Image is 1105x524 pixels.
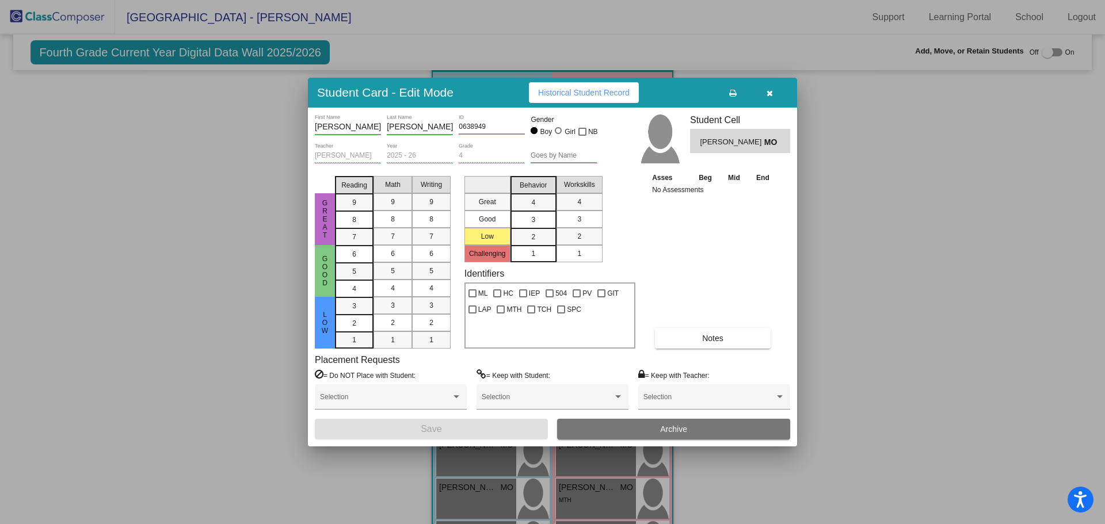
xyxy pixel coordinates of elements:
[352,215,356,225] span: 8
[537,303,551,316] span: TCH
[577,248,581,259] span: 1
[315,369,416,381] label: = Do NOT Place with Student:
[429,197,433,207] span: 9
[588,125,598,139] span: NB
[421,424,441,434] span: Save
[649,184,778,196] td: No Assessments
[655,328,771,349] button: Notes
[660,424,687,434] span: Archive
[531,232,535,242] span: 2
[531,152,597,160] input: goes by name
[690,114,790,125] h3: Student Cell
[702,334,723,343] span: Notes
[564,179,595,190] span: Workskills
[391,214,395,224] span: 8
[577,197,581,207] span: 4
[577,231,581,242] span: 2
[649,171,691,184] th: Asses
[477,369,550,381] label: = Keep with Student:
[391,283,395,293] span: 4
[748,171,778,184] th: End
[429,300,433,311] span: 3
[538,88,630,97] span: Historical Student Record
[352,335,356,345] span: 1
[315,419,548,439] button: Save
[320,255,330,287] span: Good
[564,127,576,137] div: Girl
[557,419,790,439] button: Archive
[429,248,433,259] span: 6
[577,214,581,224] span: 3
[478,286,488,300] span: ML
[391,300,395,311] span: 3
[540,127,552,137] div: Boy
[352,301,356,311] span: 3
[506,303,521,316] span: MTH
[567,303,581,316] span: SPC
[607,286,619,300] span: GIT
[691,171,721,184] th: Beg
[529,286,540,300] span: IEP
[764,136,780,148] span: MO
[320,199,330,239] span: Great
[429,318,433,328] span: 2
[429,335,433,345] span: 1
[391,335,395,345] span: 1
[638,369,710,381] label: = Keep with Teacher:
[385,179,401,190] span: Math
[531,215,535,225] span: 3
[531,114,597,125] mat-label: Gender
[429,266,433,276] span: 5
[429,214,433,224] span: 8
[352,197,356,208] span: 9
[459,123,525,131] input: Enter ID
[391,318,395,328] span: 2
[531,248,535,259] span: 1
[429,283,433,293] span: 4
[315,152,381,160] input: teacher
[352,266,356,277] span: 5
[459,152,525,160] input: grade
[421,179,442,190] span: Writing
[391,266,395,276] span: 5
[720,171,748,184] th: Mid
[317,85,454,100] h3: Student Card - Edit Mode
[503,286,513,300] span: HC
[352,284,356,294] span: 4
[531,197,535,208] span: 4
[352,318,356,328] span: 2
[315,354,400,365] label: Placement Requests
[352,232,356,242] span: 7
[464,268,504,279] label: Identifiers
[341,180,367,190] span: Reading
[582,286,592,300] span: PV
[478,303,491,316] span: LAP
[391,231,395,242] span: 7
[700,136,764,148] span: [PERSON_NAME]
[391,248,395,259] span: 6
[529,82,639,103] button: Historical Student Record
[352,249,356,259] span: 6
[429,231,433,242] span: 7
[387,152,453,160] input: year
[555,286,567,300] span: 504
[520,180,547,190] span: Behavior
[320,311,330,335] span: Low
[391,197,395,207] span: 9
